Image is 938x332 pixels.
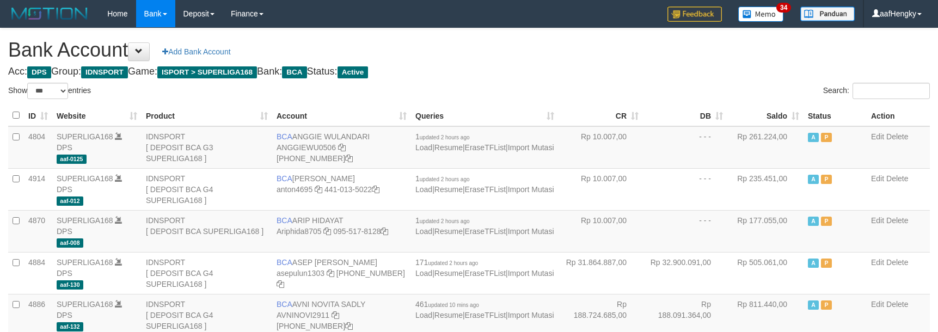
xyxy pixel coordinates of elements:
[465,311,506,319] a: EraseTFList
[821,133,832,142] span: Paused
[52,126,142,169] td: DPS
[821,259,832,268] span: Paused
[57,238,83,248] span: aaf-008
[27,83,68,99] select: Showentries
[434,227,463,236] a: Resume
[434,311,463,319] a: Resume
[428,302,479,308] span: updated 10 mins ago
[643,210,727,252] td: - - -
[8,83,91,99] label: Show entries
[886,216,908,225] a: Delete
[420,176,470,182] span: updated 2 hours ago
[142,168,272,210] td: IDNSPORT [ DEPOSIT BCA G4 SUPERLIGA168 ]
[415,258,554,278] span: | | |
[277,280,284,288] a: Copy 4062281875 to clipboard
[643,252,727,294] td: Rp 32.900.091,00
[800,7,855,21] img: panduan.png
[434,185,463,194] a: Resume
[411,105,559,126] th: Queries: activate to sort column ascending
[277,216,292,225] span: BCA
[52,252,142,294] td: DPS
[272,168,411,210] td: [PERSON_NAME] 441-013-5022
[27,66,51,78] span: DPS
[338,143,346,152] a: Copy ANGGIEWU0506 to clipboard
[415,132,470,141] span: 1
[821,175,832,184] span: Paused
[272,105,411,126] th: Account: activate to sort column ascending
[277,269,324,278] a: asepulun1303
[277,311,329,319] a: AVNINOVI2911
[272,252,411,294] td: ASEP [PERSON_NAME] [PHONE_NUMBER]
[415,185,432,194] a: Load
[327,269,334,278] a: Copy asepulun1303 to clipboard
[643,105,727,126] th: DB: activate to sort column ascending
[434,269,463,278] a: Resume
[142,105,272,126] th: Product: activate to sort column ascending
[8,66,930,77] h4: Acc: Group: Game: Bank: Status:
[808,259,819,268] span: Active
[871,258,884,267] a: Edit
[727,252,804,294] td: Rp 505.061,00
[57,174,113,183] a: SUPERLIGA168
[277,227,322,236] a: Ariphida8705
[465,185,506,194] a: EraseTFList
[808,133,819,142] span: Active
[52,168,142,210] td: DPS
[559,105,643,126] th: CR: activate to sort column ascending
[853,83,930,99] input: Search:
[808,300,819,310] span: Active
[415,174,554,194] span: | | |
[821,300,832,310] span: Paused
[508,311,554,319] a: Import Mutasi
[415,143,432,152] a: Load
[8,39,930,61] h1: Bank Account
[559,168,643,210] td: Rp 10.007,00
[345,154,353,163] a: Copy 4062213373 to clipboard
[420,134,470,140] span: updated 2 hours ago
[804,105,867,126] th: Status
[415,300,479,309] span: 461
[465,227,506,236] a: EraseTFList
[465,269,506,278] a: EraseTFList
[415,258,478,267] span: 171
[142,126,272,169] td: IDNSPORT [ DEPOSIT BCA G3 SUPERLIGA168 ]
[808,175,819,184] span: Active
[57,280,83,290] span: aaf-130
[508,143,554,152] a: Import Mutasi
[508,185,554,194] a: Import Mutasi
[8,5,91,22] img: MOTION_logo.png
[727,210,804,252] td: Rp 177.055,00
[776,3,791,13] span: 34
[428,260,478,266] span: updated 2 hours ago
[57,216,113,225] a: SUPERLIGA168
[24,252,52,294] td: 4884
[886,258,908,267] a: Delete
[381,227,388,236] a: Copy 0955178128 to clipboard
[508,269,554,278] a: Import Mutasi
[559,210,643,252] td: Rp 10.007,00
[332,311,339,319] a: Copy AVNINOVI2911 to clipboard
[415,216,470,225] span: 1
[52,210,142,252] td: DPS
[415,132,554,152] span: | | |
[643,126,727,169] td: - - -
[727,105,804,126] th: Saldo: activate to sort column ascending
[277,185,312,194] a: anton4695
[867,105,930,126] th: Action
[142,252,272,294] td: IDNSPORT [ DEPOSIT BCA G4 SUPERLIGA168 ]
[808,217,819,226] span: Active
[57,300,113,309] a: SUPERLIGA168
[24,126,52,169] td: 4804
[727,168,804,210] td: Rp 235.451,00
[155,42,237,61] a: Add Bank Account
[272,126,411,169] td: ANGGIE WULANDARI [PHONE_NUMBER]
[821,217,832,226] span: Paused
[738,7,784,22] img: Button%20Memo.svg
[277,132,292,141] span: BCA
[57,196,83,206] span: aaf-012
[415,216,554,236] span: | | |
[57,258,113,267] a: SUPERLIGA168
[277,174,292,183] span: BCA
[871,300,884,309] a: Edit
[886,132,908,141] a: Delete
